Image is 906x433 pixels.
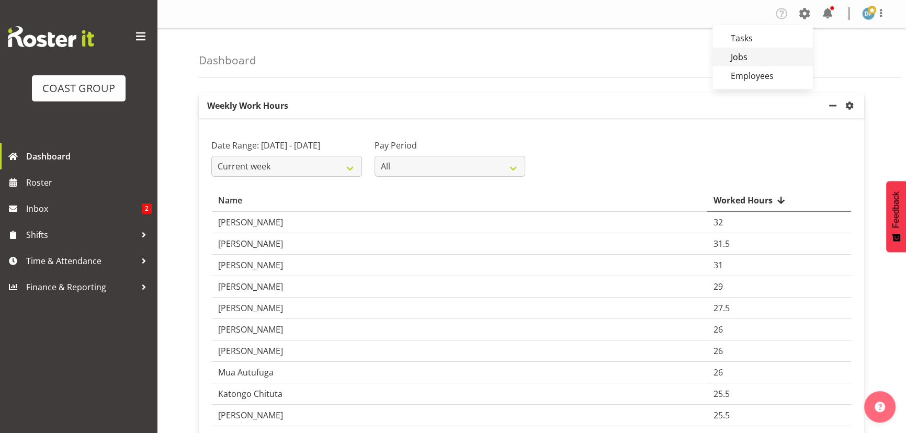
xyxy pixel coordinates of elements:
[712,29,813,48] a: Tasks
[712,48,813,66] a: Jobs
[26,175,152,190] span: Roster
[712,66,813,85] a: Employees
[875,402,885,412] img: help-xxl-2.png
[26,227,136,243] span: Shifts
[891,191,901,228] span: Feedback
[142,203,152,214] span: 2
[862,7,875,20] img: david-forte1134.jpg
[8,26,94,47] img: Rosterit website logo
[26,201,142,216] span: Inbox
[886,181,906,252] button: Feedback - Show survey
[26,279,136,295] span: Finance & Reporting
[199,54,256,66] h4: Dashboard
[26,149,152,164] span: Dashboard
[42,81,115,96] div: COAST GROUP
[26,253,136,269] span: Time & Attendance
